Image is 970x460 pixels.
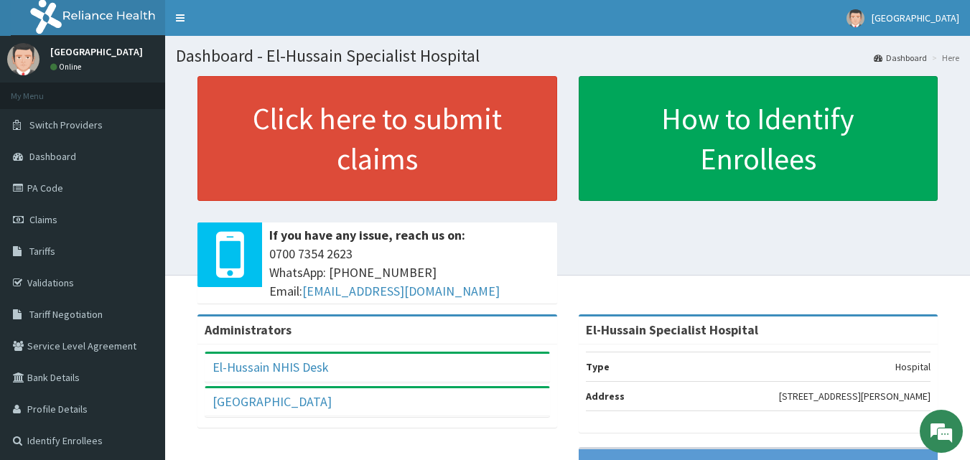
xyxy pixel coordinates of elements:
[29,150,76,163] span: Dashboard
[29,213,57,226] span: Claims
[176,47,959,65] h1: Dashboard - El-Hussain Specialist Hospital
[7,43,39,75] img: User Image
[29,118,103,131] span: Switch Providers
[847,9,864,27] img: User Image
[213,359,329,375] a: El-Hussain NHIS Desk
[895,360,931,374] p: Hospital
[586,390,625,403] b: Address
[213,393,332,410] a: [GEOGRAPHIC_DATA]
[269,245,550,300] span: 0700 7354 2623 WhatsApp: [PHONE_NUMBER] Email:
[197,76,557,201] a: Click here to submit claims
[928,52,959,64] li: Here
[779,389,931,403] p: [STREET_ADDRESS][PERSON_NAME]
[269,227,465,243] b: If you have any issue, reach us on:
[874,52,927,64] a: Dashboard
[872,11,959,24] span: [GEOGRAPHIC_DATA]
[29,308,103,321] span: Tariff Negotiation
[579,76,938,201] a: How to Identify Enrollees
[50,62,85,72] a: Online
[586,360,610,373] b: Type
[205,321,292,338] b: Administrators
[50,47,143,57] p: [GEOGRAPHIC_DATA]
[586,321,758,338] strong: El-Hussain Specialist Hospital
[29,245,55,258] span: Tariffs
[302,283,500,299] a: [EMAIL_ADDRESS][DOMAIN_NAME]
